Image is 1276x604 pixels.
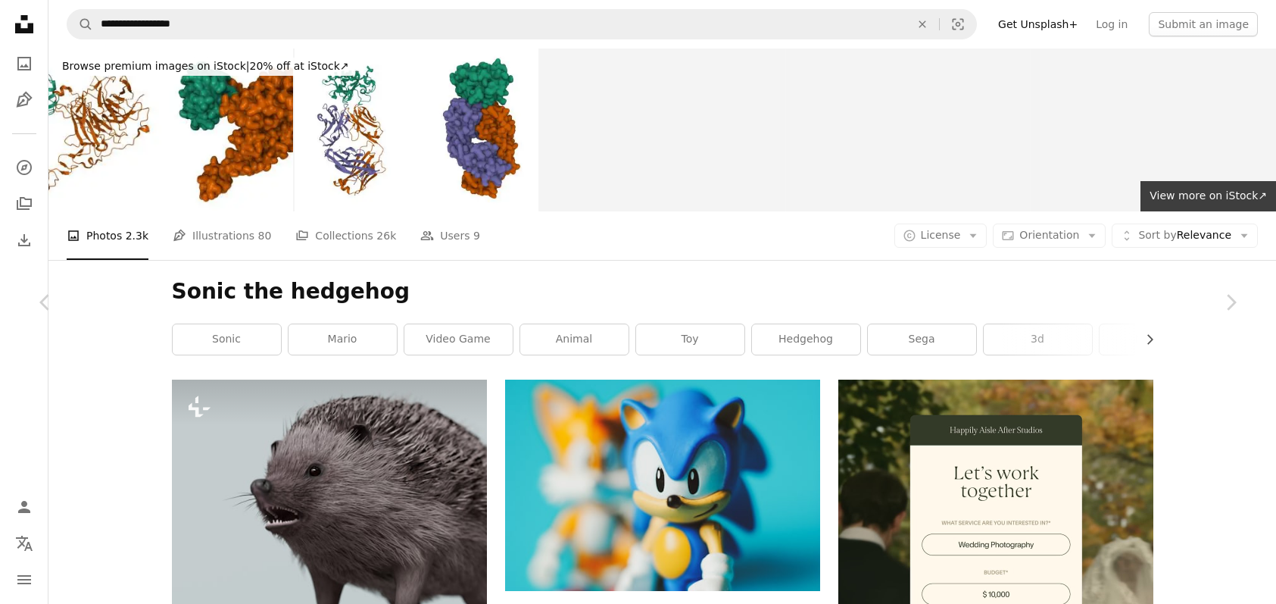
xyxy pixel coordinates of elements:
span: 9 [473,227,480,244]
button: Clear [906,10,939,39]
div: 20% off at iStock ↗ [58,58,354,76]
a: Illustrations 80 [173,211,271,260]
a: Photos [9,49,39,79]
button: Sort byRelevance [1112,224,1258,248]
a: 3d [984,324,1092,355]
a: mario [289,324,397,355]
button: Search Unsplash [67,10,93,39]
button: scroll list to the right [1136,324,1153,355]
button: Orientation [993,224,1106,248]
h1: Sonic the hedgehog [172,278,1153,305]
span: 80 [258,227,272,244]
span: Orientation [1019,229,1079,241]
form: Find visuals sitewide [67,9,977,39]
a: Download History [9,225,39,255]
a: View more on iStock↗ [1140,181,1276,211]
a: sonic [173,324,281,355]
button: Menu [9,565,39,595]
a: A porcupine with its mouth open and teeth wide open [172,485,487,499]
a: Explore [9,152,39,183]
a: toy [636,324,744,355]
span: Sort by [1138,229,1176,241]
span: View more on iStock ↗ [1150,189,1267,202]
img: Structure of the complex between human hedgehog-interacting protein (brown) and sonic hedgehog (g... [48,49,293,211]
button: Submit an image [1149,12,1258,36]
a: Collections [9,189,39,219]
a: Users 9 [420,211,480,260]
button: License [894,224,987,248]
a: animal [520,324,629,355]
a: sega [868,324,976,355]
a: Super Sonic toy [505,478,820,492]
span: License [921,229,961,241]
a: Get Unsplash+ [989,12,1087,36]
button: Language [9,528,39,559]
img: Structure of Sonic hedgehog (green) bound to the 5E1 fab fragment [295,49,539,211]
a: Illustrations [9,85,39,115]
img: Super Sonic toy [505,380,820,591]
a: Next [1185,230,1276,375]
span: Relevance [1138,228,1231,243]
a: video game [404,324,513,355]
a: Browse premium images on iStock|20% off at iStock↗ [48,49,363,85]
a: Collections 26k [295,211,396,260]
button: Visual search [940,10,976,39]
a: nature [1100,324,1208,355]
a: Log in / Sign up [9,492,39,522]
a: Log in [1087,12,1137,36]
span: Browse premium images on iStock | [62,60,249,72]
a: hedgehog [752,324,860,355]
span: 26k [376,227,396,244]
